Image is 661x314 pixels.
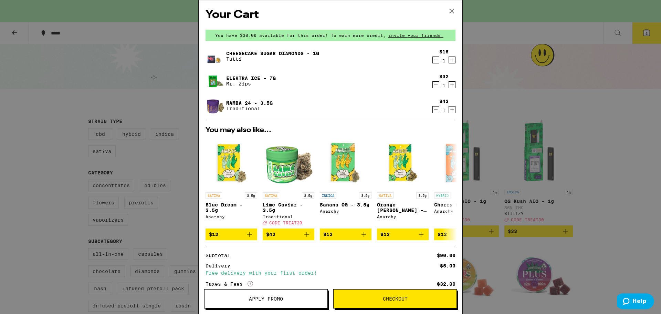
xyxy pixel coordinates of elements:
button: Add to bag [320,229,371,240]
img: Anarchy - Cherry OG - 3.5g [434,137,486,189]
p: Traditional [226,106,273,111]
img: Mamba 24 - 3.5g [206,96,225,115]
p: SATIVA [377,192,394,199]
div: Anarchy [320,209,371,213]
a: Open page for Orange Runtz - 3.5g from Anarchy [377,137,429,229]
a: Elektra Ice - 7g [226,75,276,81]
p: Cherry OG - 3.5g [434,202,486,207]
img: Cheesecake Sugar Diamonds - 1g [206,47,225,66]
p: Banana OG - 3.5g [320,202,371,207]
p: SATIVA [263,192,279,199]
div: Free delivery with your first order! [206,271,455,275]
button: Add to bag [434,229,486,240]
div: 1 [439,108,449,113]
div: Delivery [206,263,235,268]
button: Apply Promo [204,289,328,308]
p: 3.5g [302,192,314,199]
button: Decrement [432,81,439,88]
a: Open page for Cherry OG - 3.5g from Anarchy [434,137,486,229]
div: $90.00 [437,253,455,258]
span: CODE TREAT30 [269,221,302,225]
p: Tutti [226,56,319,62]
p: Orange [PERSON_NAME] - 3.5g [377,202,429,213]
div: You have $30.00 available for this order! To earn more credit,invite your friends. [206,30,455,41]
button: Checkout [333,289,457,308]
img: Anarchy - Orange Runtz - 3.5g [377,137,429,189]
button: Increment [449,57,455,63]
div: Anarchy [377,214,429,219]
span: You have $30.00 available for this order! To earn more credit, [215,33,386,38]
button: Increment [449,106,455,113]
p: Mr. Zips [226,81,276,87]
h2: You may also like... [206,127,455,134]
iframe: Opens a widget where you can find more information [617,293,654,311]
button: Decrement [432,106,439,113]
p: 3.5g [245,192,257,199]
div: $42 [439,99,449,104]
span: Apply Promo [249,296,283,301]
span: $12 [323,232,333,237]
button: Add to bag [263,229,314,240]
span: $12 [380,232,390,237]
div: 1 [439,58,449,63]
p: HYBRID [434,192,451,199]
a: Mamba 24 - 3.5g [226,100,273,106]
div: Taxes & Fees [206,281,253,287]
button: Increment [449,81,455,88]
div: $16 [439,49,449,54]
h2: Your Cart [206,7,455,23]
p: Blue Dream - 3.5g [206,202,257,213]
span: invite your friends. [386,33,446,38]
div: Traditional [263,214,314,219]
span: $42 [266,232,275,237]
img: Anarchy - Banana OG - 3.5g [320,137,371,189]
div: $32.00 [437,282,455,286]
div: Subtotal [206,253,235,258]
span: Checkout [383,296,408,301]
img: Elektra Ice - 7g [206,73,225,89]
span: $12 [438,232,447,237]
a: Open page for Banana OG - 3.5g from Anarchy [320,137,371,229]
img: Traditional - Lime Caviar - 3.5g [263,137,314,189]
button: Add to bag [206,229,257,240]
a: Open page for Lime Caviar - 3.5g from Traditional [263,137,314,229]
div: Anarchy [434,209,486,213]
img: Anarchy - Blue Dream - 3.5g [206,137,257,189]
div: $5.00 [440,263,455,268]
div: $32 [439,74,449,79]
p: INDICA [320,192,336,199]
a: Open page for Blue Dream - 3.5g from Anarchy [206,137,257,229]
div: Anarchy [206,214,257,219]
button: Add to bag [377,229,429,240]
span: $12 [209,232,218,237]
div: 1 [439,83,449,88]
p: 3.5g [359,192,371,199]
p: Lime Caviar - 3.5g [263,202,314,213]
button: Decrement [432,57,439,63]
a: Cheesecake Sugar Diamonds - 1g [226,51,319,56]
p: 3.5g [416,192,429,199]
